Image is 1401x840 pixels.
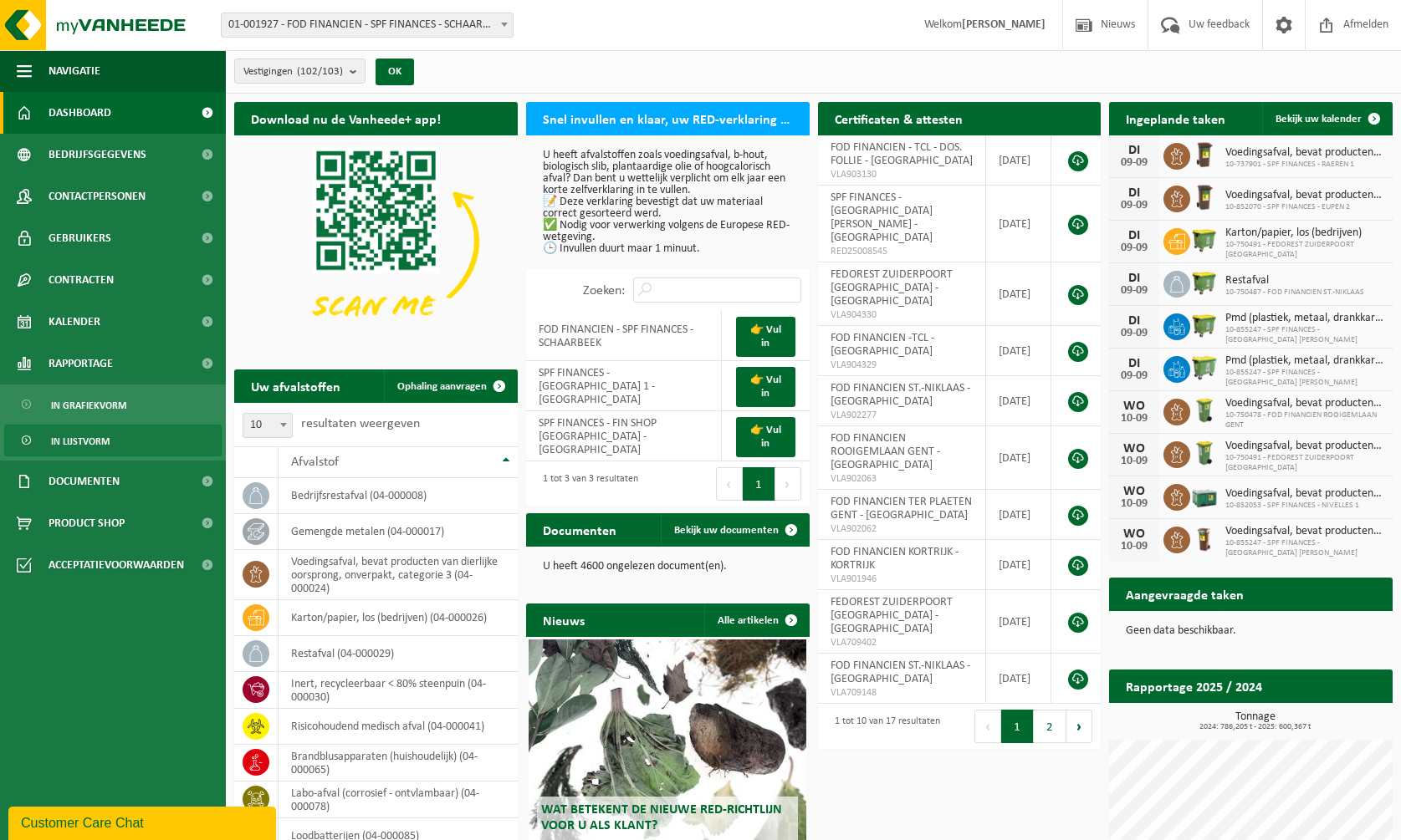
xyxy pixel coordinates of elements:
[49,259,114,301] span: Contracten
[831,432,940,471] span: FOD FINANCIEN ROOIGEMLAAN GENT - [GEOGRAPHIC_DATA]
[986,426,1052,490] td: [DATE]
[986,490,1052,540] td: [DATE]
[831,308,973,322] span: VLA904330
[1117,485,1151,498] div: WO
[1117,229,1151,242] div: DI
[279,600,518,636] td: karton/papier, los (bedrijven) (04-000026)
[1117,527,1151,541] div: WO
[831,472,973,486] span: VLA902063
[1117,442,1151,456] div: WO
[1117,456,1151,467] div: 10-09
[526,513,633,546] h2: Documenten
[831,546,959,572] span: FOD FINANCIEN KORTRIJK - KORTRIJK
[1225,202,1384,212] span: 10-852070 - SPF FINANCES - EUPEN 2
[1225,325,1384,345] span: 10-855247 - SPF FINANCES - [GEOGRAPHIC_DATA] [PERSON_NAME]
[831,332,934,358] span: FOD FINANCIEN -TCL - [GEOGRAPHIC_DATA]
[831,168,973,181] span: VLA903130
[1225,410,1384,430] span: 10-750478 - FOD FINANCIEN ROOIGEMLAAN GENT
[986,135,1052,186] td: [DATE]
[234,369,357,402] h2: Uw afvalstoffen
[1225,487,1384,501] span: Voedingsafval, bevat producten van dierlijke oorsprong, onverpakt, categorie 3
[986,590,1052,654] td: [DATE]
[986,654,1052,704] td: [DATE]
[1034,710,1066,743] button: 2
[526,361,722,411] td: SPF FINANCES - [GEOGRAPHIC_DATA] 1 - [GEOGRAPHIC_DATA]
[279,478,518,514] td: bedrijfsrestafval (04-000008)
[543,561,793,573] p: U heeft 4600 ongelezen document(en).
[831,522,973,536] span: VLA902062
[1225,397,1384,410] span: Voedingsafval, bevat producten van dierlijke oorsprong, onverpakt, categorie 3
[1225,189,1384,202] span: Voedingsafval, bevat producten van dierlijke oorsprong, onverpakt, categorie 3
[831,409,973,422] span: VLA902277
[384,369,516,403] a: Ophaling aanvragen
[4,425,222,456] a: In lijstvorm
[1225,538,1384,558] span: 10-855247 - SPF FINANCES - [GEOGRAPHIC_DATA] [PERSON_NAME]
[1001,710,1034,743] button: 1
[1225,354,1384,368] span: Pmd (plastiek, metaal, drankkartons) (bedrijven)
[1225,160,1384,170] span: 10-737901 - SPF FINANCES - RAEREN 1
[526,603,601,636] h2: Nieuws
[1109,578,1260,610] h2: Aangevraagde taken
[1117,723,1393,731] span: 2024: 786,205 t - 2025: 600,367 t
[8,803,279,840] iframe: chat widget
[1225,440,1384,453] span: Voedingsafval, bevat producten van dierlijke oorsprong, onverpakt, categorie 3
[1225,227,1384,240] span: Karton/papier, los (bedrijven)
[1268,702,1391,736] a: Bekijk rapportage
[49,50,100,92] span: Navigatie
[49,176,146,217] span: Contactpersonen
[1117,285,1151,297] div: 09-09
[736,317,795,357] a: 👉 Vul in
[1117,413,1151,425] div: 10-09
[526,311,722,361] td: FOD FINANCIEN - SPF FINANCES - SCHAARBEEK
[1225,146,1384,160] span: Voedingsafval, bevat producten van dierlijke oorsprong, onverpakt, categorie 3
[986,186,1052,262] td: [DATE]
[1225,240,1384,260] span: 10-750491 - FEDOREST ZUIDERPOORT [GEOGRAPHIC_DATA]
[234,135,518,348] img: Download de VHEPlus App
[49,544,184,586] span: Acceptatievoorwaarden
[279,781,518,818] td: labo-afval (corrosief - ontvlambaar) (04-000078)
[243,414,292,437] span: 10
[49,301,100,343] span: Kalender
[49,134,146,176] span: Bedrijfsgegevens
[279,745,518,781] td: brandblusapparaten (huishoudelijk) (04-000065)
[704,603,808,637] a: Alle artikelen
[1117,328,1151,339] div: 09-09
[49,217,111,259] span: Gebruikers
[526,102,810,135] h2: Snel invullen en klaar, uw RED-verklaring voor 2025
[1190,183,1219,211] img: WB-0240-HPE-BN-01
[243,413,293,438] span: 10
[1066,710,1092,743] button: Next
[974,710,1001,743] button: Previous
[831,496,972,522] span: FOD FINANCIEN TER PLAETEN GENT - [GEOGRAPHIC_DATA]
[51,425,110,457] span: In lijstvorm
[1225,368,1384,388] span: 10-855247 - SPF FINANCES - [GEOGRAPHIC_DATA] [PERSON_NAME]
[279,709,518,745] td: risicohoudend medisch afval (04-000041)
[243,59,343,84] span: Vestigingen
[397,381,487,392] span: Ophaling aanvragen
[831,359,973,372] span: VLA904329
[775,467,801,501] button: Next
[583,284,625,298] label: Zoeken:
[716,467,743,501] button: Previous
[1262,102,1391,135] a: Bekijk uw kalender
[279,514,518,550] td: gemengde metalen (04-000017)
[1225,525,1384,538] span: Voedingsafval, bevat producten van dierlijke oorsprong, onverpakt, categorie 3
[1190,140,1219,169] img: WB-0240-HPE-BN-01
[301,417,420,430] label: resultaten weergeven
[831,268,953,308] span: FEDOREST ZUIDERPOORT [GEOGRAPHIC_DATA] - [GEOGRAPHIC_DATA]
[222,13,513,37] span: 01-001927 - FOD FINANCIEN - SPF FINANCES - SCHAARBEEK
[1117,144,1151,157] div: DI
[279,550,518,600] td: voedingsafval, bevat producten van dierlijke oorsprong, onverpakt, categorie 3 (04-000024)
[661,513,808,547] a: Bekijk uw documenten
[831,573,973,586] span: VLA901946
[1109,669,1279,702] h2: Rapportage 2025 / 2024
[1117,357,1151,370] div: DI
[49,461,120,502] span: Documenten
[1117,186,1151,200] div: DI
[51,389,126,421] span: In grafiekvorm
[291,456,339,469] span: Afvalstof
[831,382,970,408] span: FOD FINANCIEN ST.-NIKLAAS - [GEOGRAPHIC_DATA]
[376,59,414,85] button: OK
[1190,524,1219,552] img: WB-0140-HPE-BN-06
[1225,288,1364,298] span: 10-750487 - FOD FINANCIEN ST.-NIKLAAS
